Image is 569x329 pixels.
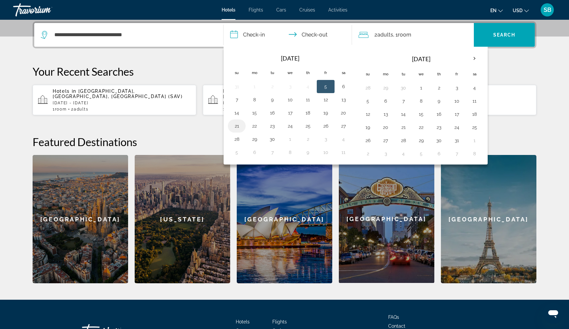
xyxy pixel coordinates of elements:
button: Day 7 [231,95,242,104]
h2: Featured Destinations [33,135,536,148]
button: Day 16 [434,110,444,119]
button: Day 16 [267,108,278,117]
div: [GEOGRAPHIC_DATA] [33,155,128,283]
button: Hotels in [GEOGRAPHIC_DATA], [GEOGRAPHIC_DATA], [GEOGRAPHIC_DATA] (SAV)[DATE] - [DATE]1Room4Adults [203,85,366,115]
button: Day 13 [380,110,391,119]
button: Day 27 [338,121,349,131]
span: 2 [71,107,88,112]
a: Hotels [236,319,250,324]
button: Day 17 [451,110,462,119]
button: Day 25 [469,123,480,132]
button: Day 11 [303,95,313,104]
button: Day 4 [303,82,313,91]
button: Day 29 [380,83,391,92]
div: [GEOGRAPHIC_DATA] [339,155,434,283]
span: 1 [53,107,67,112]
span: Adults [74,107,88,112]
button: Day 1 [285,135,295,144]
button: Day 24 [451,123,462,132]
button: Day 30 [434,136,444,145]
button: Day 26 [363,136,373,145]
span: 2 [374,30,393,39]
button: Day 2 [267,82,278,91]
a: [US_STATE] [135,155,230,283]
span: FAQs [388,315,399,320]
button: Day 4 [338,135,349,144]
button: Day 15 [416,110,426,119]
button: Day 6 [249,148,260,157]
button: Day 20 [380,123,391,132]
button: Day 29 [416,136,426,145]
span: Flights [249,7,263,13]
button: Day 8 [285,148,295,157]
button: Day 10 [285,95,295,104]
button: Day 12 [363,110,373,119]
button: Day 30 [267,135,278,144]
button: Day 3 [285,82,295,91]
span: SB [544,7,551,13]
button: Day 14 [398,110,409,119]
button: Day 11 [338,148,349,157]
span: [GEOGRAPHIC_DATA], [GEOGRAPHIC_DATA], [GEOGRAPHIC_DATA] (SAV) [223,89,353,99]
button: Day 10 [320,148,331,157]
a: Hotels [222,7,235,13]
button: Day 20 [338,108,349,117]
a: [GEOGRAPHIC_DATA] [339,155,434,283]
button: Day 2 [363,149,373,158]
span: Room [398,32,411,38]
a: Flights [272,319,287,324]
button: Day 12 [320,95,331,104]
button: Day 6 [380,96,391,106]
button: Day 1 [416,83,426,92]
button: Day 7 [451,149,462,158]
p: [DATE] - [DATE] [223,101,361,105]
button: Day 4 [398,149,409,158]
a: Travorium [13,1,79,18]
iframe: Button to launch messaging window [543,303,564,324]
span: Contact [388,323,405,329]
button: Day 9 [434,96,444,106]
button: Day 17 [285,108,295,117]
button: Day 31 [451,136,462,145]
button: Day 9 [267,95,278,104]
span: 1 [223,107,237,112]
button: Change language [490,6,503,15]
button: Day 10 [451,96,462,106]
span: en [490,8,497,13]
button: Day 5 [231,148,242,157]
button: Day 4 [469,83,480,92]
button: Day 19 [320,108,331,117]
span: , 1 [393,30,411,39]
button: Day 8 [416,96,426,106]
p: Your Recent Searches [33,65,536,78]
span: Cruises [299,7,315,13]
button: Day 25 [303,121,313,131]
button: Change currency [513,6,529,15]
button: Day 22 [249,121,260,131]
button: Day 22 [416,123,426,132]
button: Day 7 [267,148,278,157]
span: Adults [377,32,393,38]
button: Day 5 [363,96,373,106]
button: Day 28 [231,135,242,144]
button: Day 28 [363,83,373,92]
button: Search [474,23,535,47]
button: Day 5 [416,149,426,158]
a: Cars [276,7,286,13]
button: Day 3 [380,149,391,158]
button: Day 2 [434,83,444,92]
button: Day 7 [398,96,409,106]
button: Next month [466,51,483,66]
button: Day 19 [363,123,373,132]
button: Day 9 [303,148,313,157]
button: Day 18 [469,110,480,119]
button: Day 24 [285,121,295,131]
button: Day 30 [398,83,409,92]
a: [GEOGRAPHIC_DATA] [237,155,332,283]
span: [GEOGRAPHIC_DATA], [GEOGRAPHIC_DATA], [GEOGRAPHIC_DATA] (SAV) [53,89,183,99]
span: Hotels in [53,89,76,94]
